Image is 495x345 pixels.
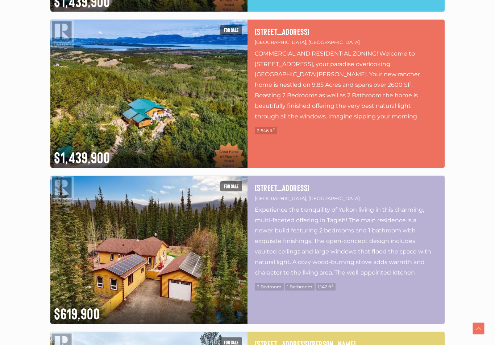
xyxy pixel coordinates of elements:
[255,127,277,134] span: 2,646 ft
[255,27,437,36] a: [STREET_ADDRESS]
[50,176,247,324] img: 3 CANENGER WAY, Whitehorse South, Yukon
[255,283,284,291] span: 2 Bedroom
[273,127,275,131] sup: 2
[50,299,247,324] div: $619,900
[316,283,336,291] span: 1,142 ft
[255,194,437,203] p: [GEOGRAPHIC_DATA], [GEOGRAPHIC_DATA]
[50,143,247,168] div: $1,439,900
[50,20,247,168] img: 1745 NORTH KLONDIKE HIGHWAY, Whitehorse North, Yukon
[255,49,437,121] p: COMMERCIAL AND RESIDENTIAL ZONING! Welcome to [STREET_ADDRESS], your paradise overlooking [GEOGRA...
[255,205,437,277] p: Experience the tranquility of Yukon living in this charming, multi-faceted offering in Tagish! Th...
[220,25,242,35] span: For sale
[332,283,333,287] sup: 2
[255,183,437,192] a: [STREET_ADDRESS]
[220,181,242,191] span: For sale
[255,38,437,46] p: [GEOGRAPHIC_DATA], [GEOGRAPHIC_DATA]
[285,283,315,291] span: 1 Bathroom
